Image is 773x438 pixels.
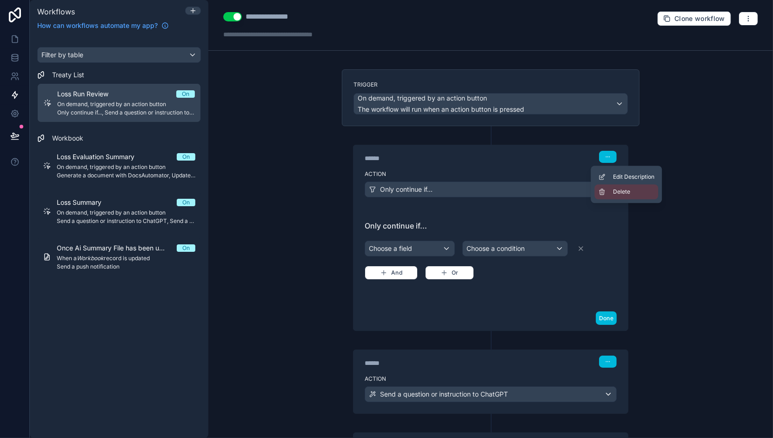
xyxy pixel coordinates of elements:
div: Choose a field [365,241,454,256]
span: How can workflows automate my app? [37,21,158,30]
button: Or [425,266,474,280]
button: Only continue if... [365,182,617,197]
button: Choose a condition [462,241,567,256]
span: The workflow will run when an action button is pressed [358,105,524,113]
span: Only continue if... [365,220,617,231]
span: Delete [613,188,630,195]
button: Done [596,311,617,325]
button: Clone workflow [657,11,731,26]
span: Workflows [37,7,75,16]
span: On demand, triggered by an action button [358,94,487,103]
span: Clone workflow [674,14,725,23]
button: On demand, triggered by an action buttonThe workflow will run when an action button is pressed [353,93,628,115]
button: Choose a field [365,241,455,256]
button: And [365,266,418,280]
label: Action [365,375,617,383]
span: Edit Description [613,173,654,181]
a: How can workflows automate my app? [33,21,173,30]
button: Delete [594,184,658,199]
span: Choose a condition [466,244,525,252]
label: Action [365,170,617,178]
button: Edit Description [594,169,658,184]
span: Only continue if... [380,185,433,194]
span: Send a question or instruction to ChatGPT [380,390,508,399]
button: Send a question or instruction to ChatGPT [365,386,617,402]
label: Trigger [353,81,628,88]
